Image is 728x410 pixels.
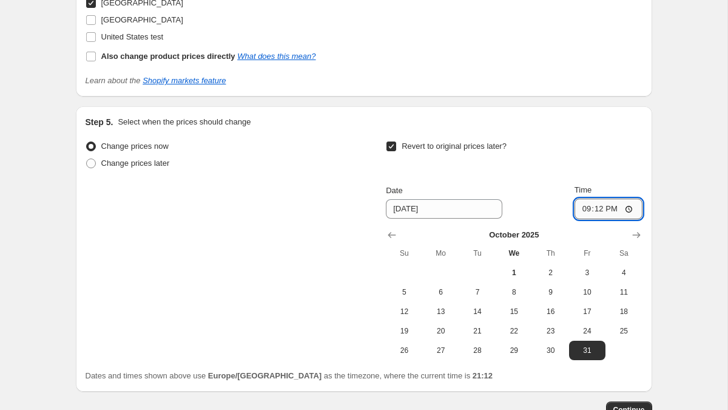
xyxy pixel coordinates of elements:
button: Show next month, November 2025 [628,227,645,244]
span: 23 [537,326,564,336]
input: 10/1/2025 [386,199,502,219]
span: Su [391,248,417,258]
button: Thursday October 23 2025 [532,321,568,341]
span: Change prices now [101,142,169,151]
span: 13 [428,307,454,316]
a: What does this mean? [237,52,315,61]
button: Wednesday October 29 2025 [496,341,532,360]
button: Thursday October 9 2025 [532,282,568,302]
span: Th [537,248,564,258]
b: 21:12 [473,371,493,380]
button: Sunday October 19 2025 [386,321,422,341]
th: Monday [423,244,459,263]
button: Today Wednesday October 1 2025 [496,263,532,282]
span: 16 [537,307,564,316]
span: 9 [537,287,564,297]
h2: Step 5. [86,116,113,128]
span: 30 [537,346,564,355]
th: Saturday [605,244,642,263]
span: 22 [500,326,527,336]
button: Monday October 27 2025 [423,341,459,360]
span: 28 [464,346,491,355]
span: 11 [610,287,637,297]
span: 5 [391,287,417,297]
span: Time [575,185,591,194]
span: [GEOGRAPHIC_DATA] [101,15,183,24]
i: Learn about the [86,76,226,85]
button: Sunday October 12 2025 [386,302,422,321]
button: Monday October 20 2025 [423,321,459,341]
span: Date [386,186,402,195]
button: Sunday October 5 2025 [386,282,422,302]
button: Tuesday October 14 2025 [459,302,496,321]
button: Saturday October 11 2025 [605,282,642,302]
span: Tu [464,248,491,258]
span: 8 [500,287,527,297]
button: Thursday October 30 2025 [532,341,568,360]
button: Friday October 10 2025 [569,282,605,302]
button: Saturday October 4 2025 [605,263,642,282]
span: Dates and times shown above use as the timezone, where the current time is [86,371,493,380]
span: 29 [500,346,527,355]
b: Also change product prices directly [101,52,235,61]
button: Show previous month, September 2025 [383,227,400,244]
span: 14 [464,307,491,316]
th: Friday [569,244,605,263]
button: Friday October 31 2025 [569,341,605,360]
button: Thursday October 16 2025 [532,302,568,321]
span: Sa [610,248,637,258]
span: 24 [574,326,601,336]
th: Wednesday [496,244,532,263]
span: 21 [464,326,491,336]
button: Friday October 17 2025 [569,302,605,321]
span: Mo [428,248,454,258]
span: 27 [428,346,454,355]
button: Wednesday October 22 2025 [496,321,532,341]
span: 7 [464,287,491,297]
span: We [500,248,527,258]
a: Shopify markets feature [143,76,226,85]
span: 2 [537,268,564,278]
button: Thursday October 2 2025 [532,263,568,282]
span: Revert to original prices later? [402,142,507,151]
span: 20 [428,326,454,336]
span: United States test [101,32,164,41]
button: Wednesday October 8 2025 [496,282,532,302]
button: Saturday October 25 2025 [605,321,642,341]
button: Friday October 24 2025 [569,321,605,341]
span: 25 [610,326,637,336]
span: 6 [428,287,454,297]
th: Thursday [532,244,568,263]
b: Europe/[GEOGRAPHIC_DATA] [208,371,322,380]
button: Tuesday October 28 2025 [459,341,496,360]
span: 12 [391,307,417,316]
button: Wednesday October 15 2025 [496,302,532,321]
span: 1 [500,268,527,278]
span: Fr [574,248,601,258]
span: 26 [391,346,417,355]
span: 19 [391,326,417,336]
button: Friday October 3 2025 [569,263,605,282]
span: Change prices later [101,159,170,168]
span: 4 [610,268,637,278]
th: Tuesday [459,244,496,263]
span: 10 [574,287,601,297]
span: 15 [500,307,527,316]
span: 31 [574,346,601,355]
button: Tuesday October 7 2025 [459,282,496,302]
span: 18 [610,307,637,316]
th: Sunday [386,244,422,263]
span: 3 [574,268,601,278]
button: Tuesday October 21 2025 [459,321,496,341]
span: 17 [574,307,601,316]
input: 12:00 [575,199,642,219]
p: Select when the prices should change [118,116,251,128]
button: Saturday October 18 2025 [605,302,642,321]
button: Monday October 6 2025 [423,282,459,302]
button: Monday October 13 2025 [423,302,459,321]
button: Sunday October 26 2025 [386,341,422,360]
